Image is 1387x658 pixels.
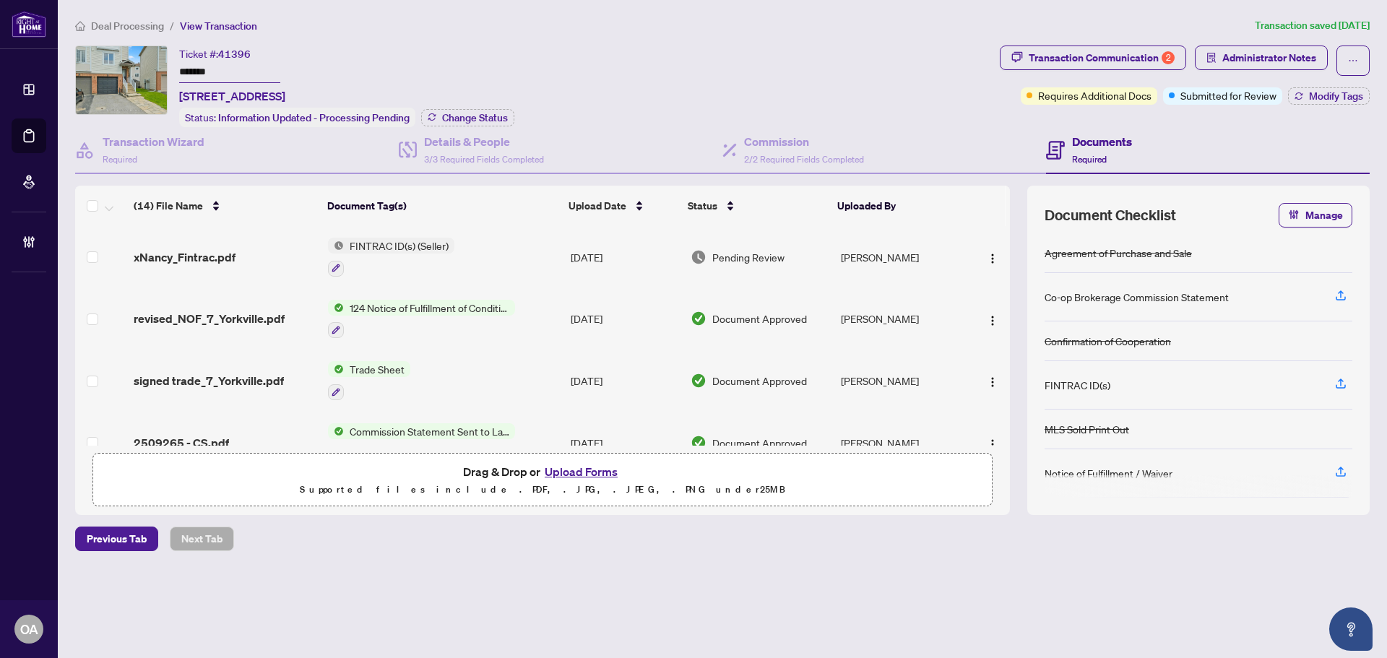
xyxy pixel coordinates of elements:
div: Status: [179,108,415,127]
span: View Transaction [180,20,257,33]
td: [DATE] [565,412,685,474]
th: Status [682,186,831,226]
span: solution [1206,53,1217,63]
div: Co-op Brokerage Commission Statement [1045,289,1229,305]
span: 41396 [218,48,251,61]
article: Transaction saved [DATE] [1255,17,1370,34]
img: IMG-X12217640_1.jpg [76,46,167,114]
span: Manage [1305,204,1343,227]
img: logo [12,11,46,38]
td: [DATE] [565,350,685,412]
div: Notice of Fulfillment / Waiver [1045,465,1172,481]
button: Logo [981,431,1004,454]
img: Document Status [691,249,707,265]
span: ellipsis [1348,56,1358,66]
span: Required [103,154,137,165]
span: Change Status [442,113,508,123]
span: Status [688,198,717,214]
h4: Details & People [424,133,544,150]
button: Change Status [421,109,514,126]
div: MLS Sold Print Out [1045,421,1129,437]
button: Next Tab [170,527,234,551]
span: Administrator Notes [1222,46,1316,69]
span: Document Approved [712,373,807,389]
span: Required [1072,154,1107,165]
button: Manage [1279,203,1352,228]
div: Ticket #: [179,46,251,62]
span: OA [20,619,38,639]
span: Pending Review [712,249,785,265]
th: Uploaded By [831,186,963,226]
td: [PERSON_NAME] [835,350,967,412]
span: Modify Tags [1309,91,1363,101]
img: Status Icon [328,238,344,254]
span: Trade Sheet [344,361,410,377]
h4: Transaction Wizard [103,133,204,150]
button: Open asap [1329,607,1373,651]
span: signed trade_7_Yorkville.pdf [134,372,284,389]
img: Document Status [691,373,707,389]
th: (14) File Name [128,186,321,226]
span: Document Approved [712,435,807,451]
button: Status IconTrade Sheet [328,361,410,400]
img: Status Icon [328,361,344,377]
td: [PERSON_NAME] [835,412,967,474]
td: [DATE] [565,288,685,350]
span: Previous Tab [87,527,147,550]
td: [DATE] [565,226,685,288]
span: Requires Additional Docs [1038,87,1151,103]
img: Logo [987,315,998,326]
td: [PERSON_NAME] [835,226,967,288]
th: Upload Date [563,186,682,226]
span: Upload Date [569,198,626,214]
th: Document Tag(s) [321,186,563,226]
span: Drag & Drop orUpload FormsSupported files include .PDF, .JPG, .JPEG, .PNG under25MB [93,454,992,507]
button: Previous Tab [75,527,158,551]
div: 2 [1162,51,1175,64]
button: Logo [981,246,1004,269]
img: Logo [987,253,998,264]
span: 124 Notice of Fulfillment of Condition(s) - Agreement of Purchase and Sale [344,300,515,316]
div: Agreement of Purchase and Sale [1045,245,1192,261]
h4: Documents [1072,133,1132,150]
span: Information Updated - Processing Pending [218,111,410,124]
button: Transaction Communication2 [1000,46,1186,70]
button: Modify Tags [1288,87,1370,105]
img: Logo [987,438,998,450]
span: Commission Statement Sent to Lawyer [344,423,515,439]
span: [STREET_ADDRESS] [179,87,285,105]
img: Document Status [691,435,707,451]
span: 2509265 - CS.pdf [134,434,229,451]
img: Logo [987,376,998,388]
span: 3/3 Required Fields Completed [424,154,544,165]
div: Transaction Communication [1029,46,1175,69]
button: Upload Forms [540,462,622,481]
button: Status Icon124 Notice of Fulfillment of Condition(s) - Agreement of Purchase and Sale [328,300,515,339]
span: (14) File Name [134,198,203,214]
div: Confirmation of Cooperation [1045,333,1171,349]
div: FINTRAC ID(s) [1045,377,1110,393]
p: Supported files include .PDF, .JPG, .JPEG, .PNG under 25 MB [102,481,983,498]
span: Document Checklist [1045,205,1176,225]
button: Logo [981,369,1004,392]
span: Drag & Drop or [463,462,622,481]
img: Status Icon [328,423,344,439]
img: Document Status [691,311,707,326]
button: Administrator Notes [1195,46,1328,70]
img: Status Icon [328,300,344,316]
button: Status IconCommission Statement Sent to Lawyer [328,423,515,462]
button: Status IconFINTRAC ID(s) (Seller) [328,238,454,277]
td: [PERSON_NAME] [835,288,967,350]
li: / [170,17,174,34]
span: Deal Processing [91,20,164,33]
span: revised_NOF_7_Yorkville.pdf [134,310,285,327]
span: home [75,21,85,31]
span: Document Approved [712,311,807,326]
span: FINTRAC ID(s) (Seller) [344,238,454,254]
span: xNancy_Fintrac.pdf [134,248,236,266]
span: Submitted for Review [1180,87,1276,103]
h4: Commission [744,133,864,150]
span: 2/2 Required Fields Completed [744,154,864,165]
button: Logo [981,307,1004,330]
